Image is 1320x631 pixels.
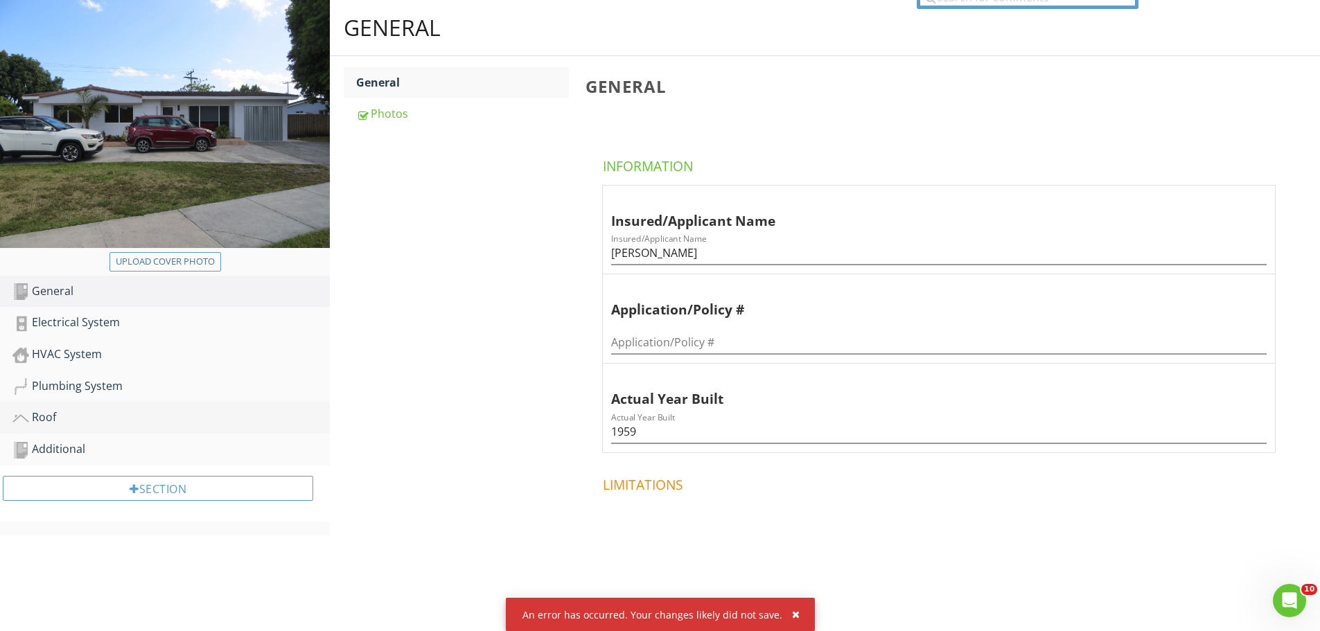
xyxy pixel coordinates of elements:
div: General [356,74,569,91]
div: General [12,283,330,301]
div: General [344,14,441,42]
button: Upload cover photo [109,252,221,272]
div: HVAC System [12,346,330,364]
input: Application/Policy # [611,331,1267,354]
iframe: Intercom live chat [1273,584,1306,617]
h4: Information [603,152,1281,175]
div: Actual Year Built [611,369,1233,409]
div: An error has occurred. Your changes likely did not save. [506,598,815,631]
div: Additional [12,441,330,459]
div: Upload cover photo [116,255,215,269]
div: Plumbing System [12,377,330,396]
h4: Limitations [603,470,1281,494]
div: Section [3,476,313,501]
span: 10 [1301,584,1317,595]
div: Application/Policy # [611,280,1233,320]
h3: General [586,77,1298,96]
div: Insured/Applicant Name [611,191,1233,231]
div: Electrical System [12,314,330,332]
input: Actual Year Built [611,420,1267,443]
div: Photos [356,105,569,122]
input: Insured/Applicant Name [611,242,1267,265]
div: Roof [12,409,330,427]
h4: Observations [603,590,1281,614]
